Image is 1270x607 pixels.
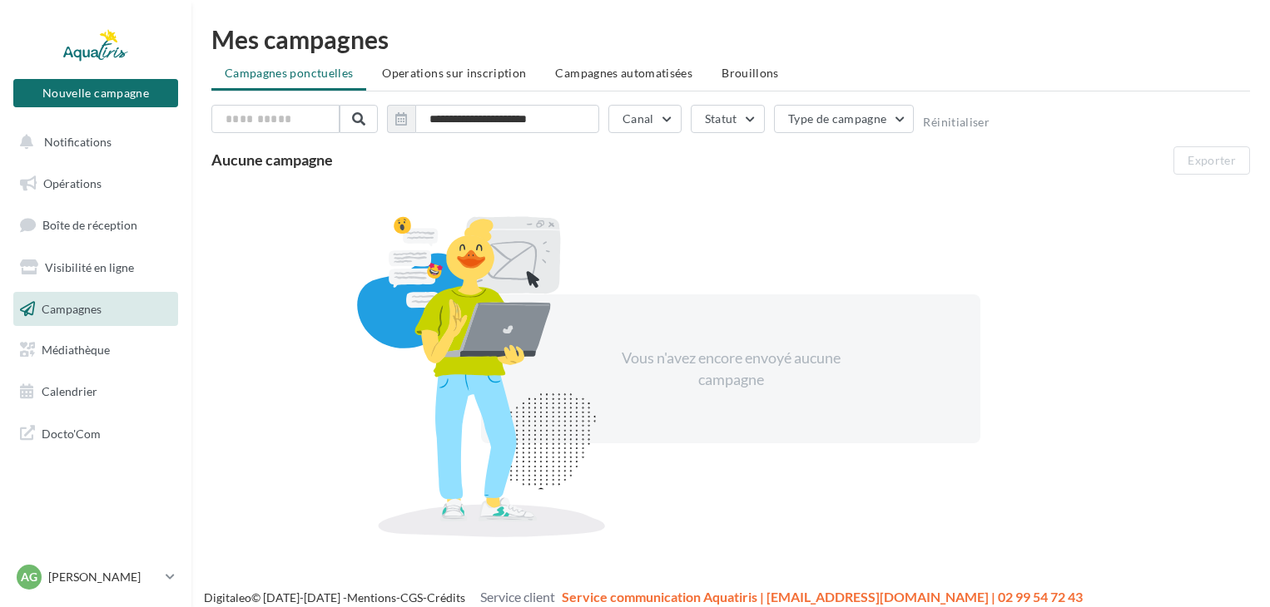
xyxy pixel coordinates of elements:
[45,260,134,274] span: Visibilité en ligne
[562,589,1083,605] span: Service communication Aquatiris | [EMAIL_ADDRESS][DOMAIN_NAME] | 02 99 54 72 43
[42,384,97,398] span: Calendrier
[923,116,990,129] button: Réinitialiser
[608,105,682,133] button: Canal
[691,105,765,133] button: Statut
[347,590,396,605] a: Mentions
[42,218,137,232] span: Boîte de réception
[10,374,181,409] a: Calendrier
[204,590,1083,605] span: © [DATE]-[DATE] - - -
[13,561,178,593] a: AG [PERSON_NAME]
[1173,146,1250,175] button: Exporter
[480,589,555,605] span: Service client
[13,79,178,107] button: Nouvelle campagne
[42,301,102,315] span: Campagnes
[555,66,692,80] span: Campagnes automatisées
[10,416,181,451] a: Docto'Com
[774,105,915,133] button: Type de campagne
[211,151,333,169] span: Aucune campagne
[10,250,181,285] a: Visibilité en ligne
[400,590,423,605] a: CGS
[10,333,181,368] a: Médiathèque
[211,27,1250,52] div: Mes campagnes
[722,66,779,80] span: Brouillons
[42,343,110,357] span: Médiathèque
[382,66,526,80] span: Operations sur inscription
[10,207,181,243] a: Boîte de réception
[43,176,102,190] span: Opérations
[427,590,465,605] a: Crédits
[204,590,251,605] a: Digitaleo
[21,569,37,585] span: AG
[42,422,101,444] span: Docto'Com
[44,135,112,149] span: Notifications
[588,348,874,390] div: Vous n'avez encore envoyé aucune campagne
[10,166,181,201] a: Opérations
[10,292,181,327] a: Campagnes
[48,569,159,585] p: [PERSON_NAME]
[10,125,175,160] button: Notifications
